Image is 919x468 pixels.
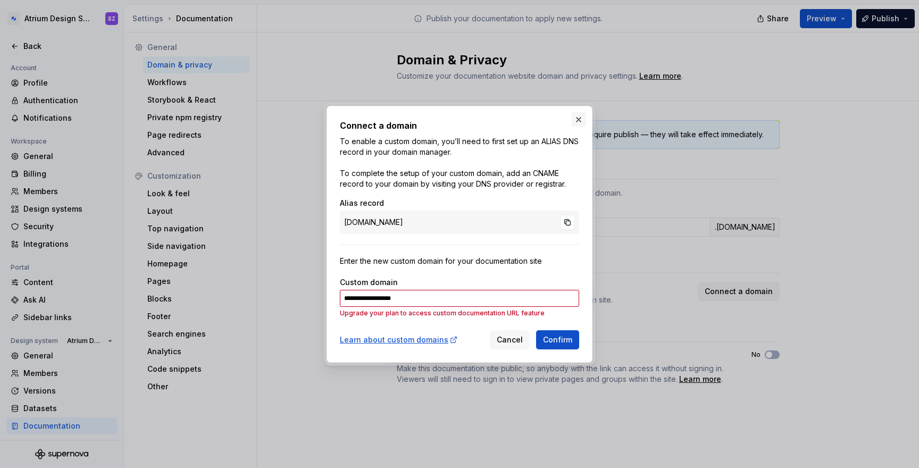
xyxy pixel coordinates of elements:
h2: Connect a domain [340,119,579,132]
button: Cancel [490,330,530,349]
div: [DOMAIN_NAME] [340,211,579,234]
button: Confirm [536,330,579,349]
span: Cancel [497,335,523,345]
a: Learn about custom domains [340,335,458,345]
div: Enter the new custom domain for your documentation site [340,256,579,266]
label: Custom domain [340,277,398,288]
p: Upgrade your plan to access custom documentation URL feature [340,309,579,317]
p: To enable a custom domain, you’ll need to first set up an ALIAS DNS record in your domain manager... [340,136,579,189]
div: Alias record [340,198,579,208]
span: Confirm [543,335,572,345]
